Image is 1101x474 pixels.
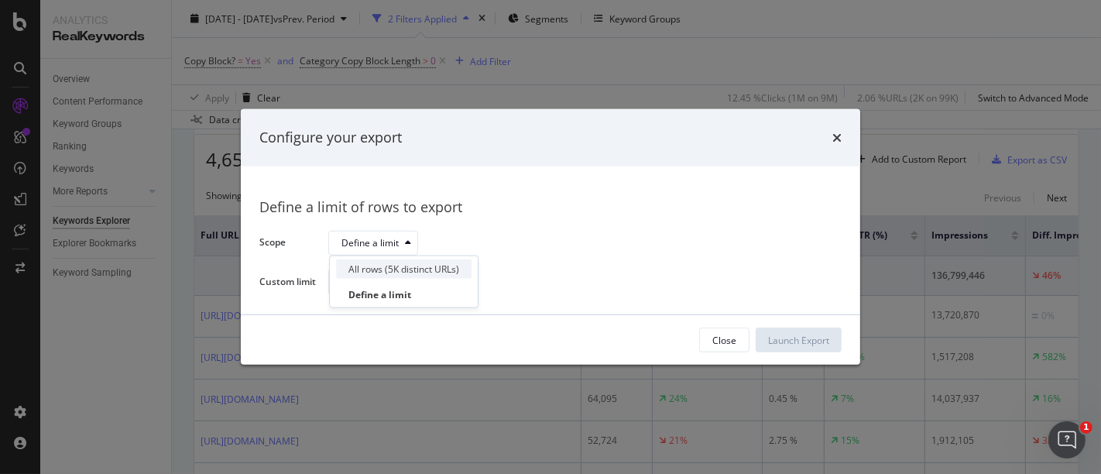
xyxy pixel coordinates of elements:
div: Define a limit [341,239,399,248]
iframe: Intercom live chat [1048,421,1086,459]
div: All rows (5K distinct URLs) [348,263,459,276]
span: 1 [1080,421,1092,434]
label: Custom limit [259,275,316,292]
div: Configure your export [259,128,402,148]
div: Close [712,334,736,347]
button: Launch Export [756,328,842,352]
div: Define a limit [348,288,411,301]
button: Define a limit [328,231,418,256]
label: Scope [259,235,316,252]
input: Example: 1000 [328,269,435,296]
div: times [832,128,842,148]
button: Close [699,328,749,352]
div: Define a limit of rows to export [259,197,842,218]
div: modal [241,109,860,365]
div: Launch Export [768,334,829,347]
